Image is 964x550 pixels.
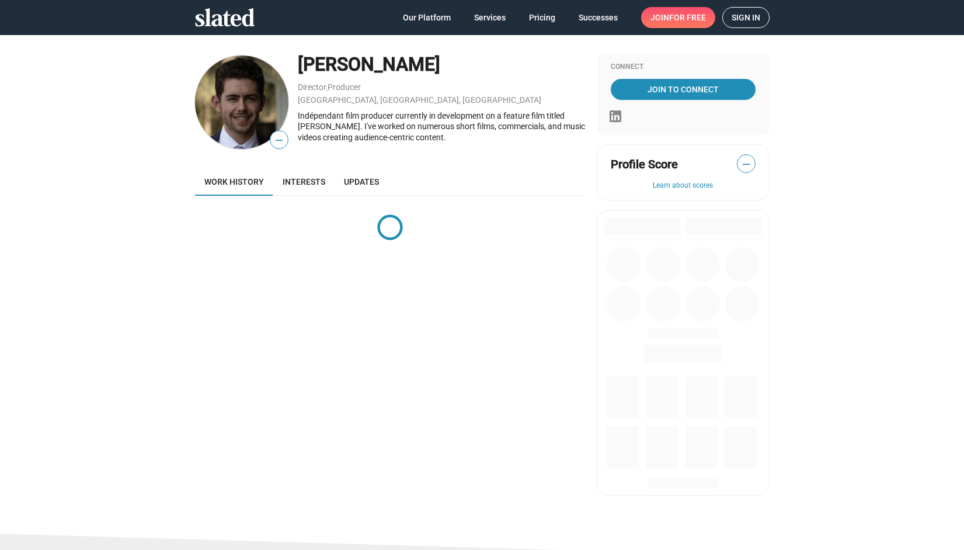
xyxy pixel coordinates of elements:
[611,79,756,100] a: Join To Connect
[611,157,678,172] span: Profile Score
[270,133,288,148] span: —
[732,8,760,27] span: Sign in
[737,157,755,172] span: —
[344,177,379,186] span: Updates
[195,168,273,196] a: Work history
[722,7,770,28] a: Sign in
[520,7,565,28] a: Pricing
[611,181,756,191] button: Learn about scores
[326,85,328,91] span: ,
[611,63,756,72] div: Connect
[613,79,753,100] span: Join To Connect
[298,95,541,105] a: [GEOGRAPHIC_DATA], [GEOGRAPHIC_DATA], [GEOGRAPHIC_DATA]
[641,7,715,28] a: Joinfor free
[403,7,451,28] span: Our Platform
[569,7,627,28] a: Successes
[650,7,706,28] span: Join
[283,177,325,186] span: Interests
[298,82,326,92] a: Director
[394,7,460,28] a: Our Platform
[579,7,618,28] span: Successes
[195,56,288,149] img: Dillon DiPietro
[669,7,706,28] span: for free
[298,52,585,77] div: [PERSON_NAME]
[298,110,585,143] div: Indépendant film producer currently in development on a feature film titled [PERSON_NAME]. I've w...
[474,7,506,28] span: Services
[273,168,335,196] a: Interests
[465,7,515,28] a: Services
[328,82,361,92] a: Producer
[335,168,388,196] a: Updates
[204,177,264,186] span: Work history
[529,7,555,28] span: Pricing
